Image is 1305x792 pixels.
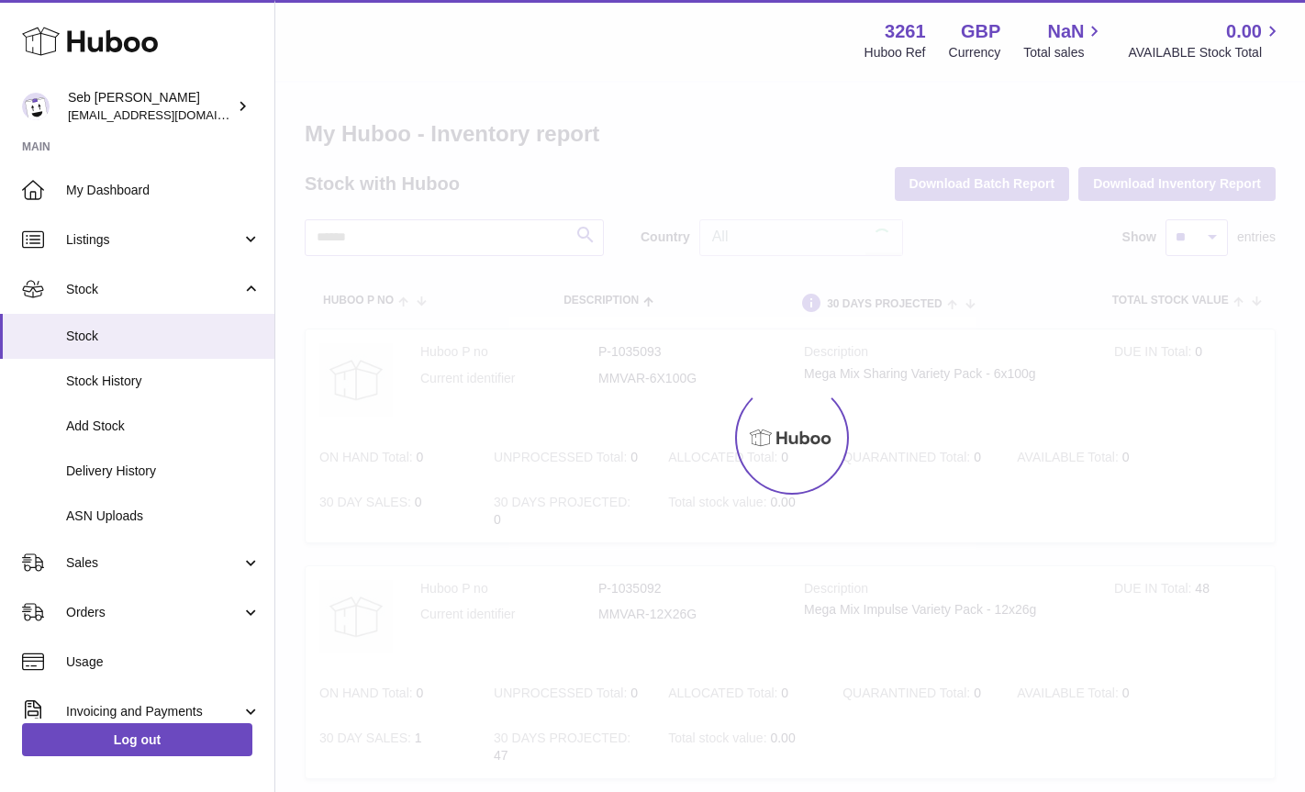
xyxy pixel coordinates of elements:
[66,554,241,572] span: Sales
[1023,44,1105,61] span: Total sales
[864,44,926,61] div: Huboo Ref
[949,44,1001,61] div: Currency
[66,281,241,298] span: Stock
[68,89,233,124] div: Seb [PERSON_NAME]
[66,182,261,199] span: My Dashboard
[66,508,261,525] span: ASN Uploads
[66,231,241,249] span: Listings
[66,463,261,480] span: Delivery History
[1226,19,1262,44] span: 0.00
[68,107,270,122] span: [EMAIL_ADDRESS][DOMAIN_NAME]
[885,19,926,44] strong: 3261
[22,723,252,756] a: Log out
[1047,19,1084,44] span: NaN
[1128,44,1283,61] span: AVAILABLE Stock Total
[22,93,50,120] img: ecom@bravefoods.co.uk
[66,604,241,621] span: Orders
[66,373,261,390] span: Stock History
[961,19,1000,44] strong: GBP
[1023,19,1105,61] a: NaN Total sales
[1128,19,1283,61] a: 0.00 AVAILABLE Stock Total
[66,703,241,720] span: Invoicing and Payments
[66,328,261,345] span: Stock
[66,418,261,435] span: Add Stock
[66,653,261,671] span: Usage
